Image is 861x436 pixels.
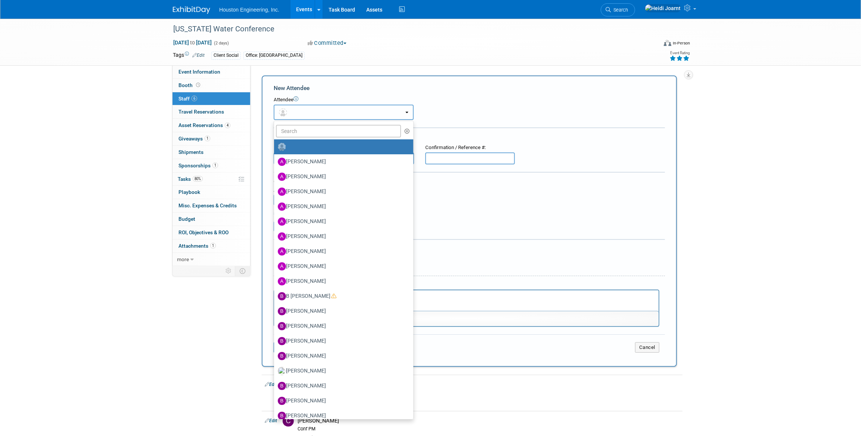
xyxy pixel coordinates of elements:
[172,65,250,78] a: Event Information
[298,417,680,424] div: [PERSON_NAME]
[189,40,196,46] span: to
[278,247,286,256] img: A.jpg
[278,337,286,345] img: B.jpg
[265,418,277,423] a: Edit
[278,335,406,347] label: [PERSON_NAME]
[645,4,681,12] img: Heidi Joarnt
[278,410,406,422] label: [PERSON_NAME]
[278,245,406,257] label: [PERSON_NAME]
[172,92,250,105] a: Staff6
[274,281,659,288] div: Notes
[195,82,202,88] span: Booth not reserved yet
[172,226,250,239] a: ROI, Objectives & ROO
[178,82,202,88] span: Booth
[278,352,286,360] img: B.jpg
[172,173,250,186] a: Tasks80%
[278,412,286,420] img: B.jpg
[172,239,250,253] a: Attachments1
[278,305,406,317] label: [PERSON_NAME]
[171,22,646,36] div: [US_STATE] Water Conference
[173,39,212,46] span: [DATE] [DATE]
[219,7,279,13] span: Houston Engineering, Inc.
[278,262,286,270] img: A.jpg
[178,229,229,235] span: ROI, Objectives & ROO
[601,3,635,16] a: Search
[192,53,205,58] a: Edit
[278,188,286,196] img: A.jpg
[278,275,406,287] label: [PERSON_NAME]
[278,307,286,315] img: B.jpg
[305,39,349,47] button: Committed
[278,171,406,183] label: [PERSON_NAME]
[425,144,515,151] div: Confirmation / Reference #:
[173,51,205,60] td: Tags
[178,149,203,155] span: Shipments
[210,243,216,248] span: 1
[212,163,218,168] span: 1
[178,136,210,142] span: Giveaways
[172,199,250,212] a: Misc. Expenses & Credits
[192,96,197,101] span: 6
[278,365,406,377] label: [PERSON_NAME]
[172,132,250,145] a: Giveaways1
[283,415,294,427] img: C.jpg
[172,253,250,266] a: more
[172,213,250,226] a: Budget
[298,381,680,388] div: [PERSON_NAME]
[278,380,406,392] label: [PERSON_NAME]
[173,6,210,14] img: ExhibitDay
[278,292,286,300] img: B.jpg
[274,245,665,252] div: Misc. Attachments & Notes
[172,79,250,92] a: Booth
[178,176,203,182] span: Tasks
[274,133,665,140] div: Registration / Ticket Info (optional)
[178,122,230,128] span: Asset Reservations
[178,96,197,102] span: Staff
[265,382,277,387] a: Edit
[278,217,286,226] img: A.jpg
[298,390,680,396] div: Presenter
[178,189,200,195] span: Playbook
[278,290,406,302] label: B [PERSON_NAME]
[178,69,220,75] span: Event Information
[178,109,224,115] span: Travel Reservations
[178,216,195,222] span: Budget
[278,260,406,272] label: [PERSON_NAME]
[278,232,286,241] img: A.jpg
[211,52,241,59] div: Client Social
[278,322,286,330] img: B.jpg
[278,156,406,168] label: [PERSON_NAME]
[172,105,250,118] a: Travel Reservations
[243,52,305,59] div: Office: [GEOGRAPHIC_DATA]
[225,123,230,128] span: 4
[278,382,286,390] img: B.jpg
[278,201,406,213] label: [PERSON_NAME]
[172,186,250,199] a: Playbook
[274,290,659,311] iframe: Rich Text Area
[177,256,189,262] span: more
[672,40,690,46] div: In-Person
[193,176,203,182] span: 80%
[278,202,286,211] img: A.jpg
[274,96,665,103] div: Attendee
[664,40,671,46] img: Format-Inperson.png
[298,426,680,432] div: Conf PM
[178,202,237,208] span: Misc. Expenses & Credits
[274,84,665,92] div: New Attendee
[278,186,406,198] label: [PERSON_NAME]
[172,146,250,159] a: Shipments
[274,178,665,185] div: Cost:
[611,7,628,13] span: Search
[178,243,216,249] span: Attachments
[172,119,250,132] a: Asset Reservations4
[278,395,406,407] label: [PERSON_NAME]
[278,320,406,332] label: [PERSON_NAME]
[278,231,406,242] label: [PERSON_NAME]
[178,163,218,168] span: Sponsorships
[172,159,250,172] a: Sponsorships1
[278,173,286,181] img: A.jpg
[613,39,690,50] div: Event Format
[235,266,251,276] td: Toggle Event Tabs
[669,51,690,55] div: Event Rating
